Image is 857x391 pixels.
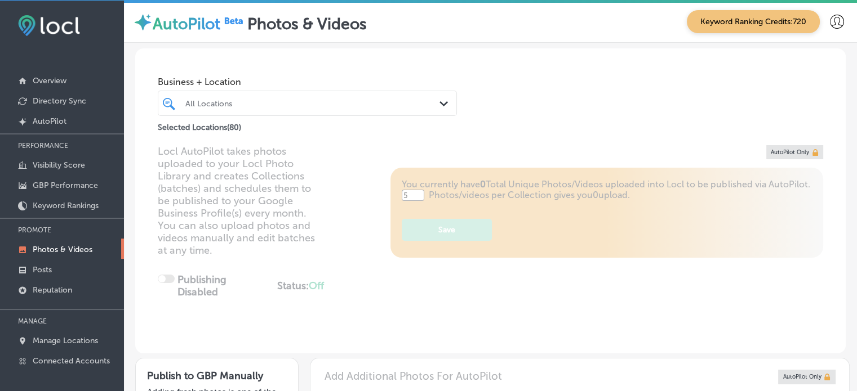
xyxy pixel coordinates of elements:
img: fda3e92497d09a02dc62c9cd864e3231.png [18,15,80,36]
p: GBP Performance [33,181,98,190]
p: Reputation [33,285,72,295]
label: Photos & Videos [247,15,367,33]
p: Connected Accounts [33,356,110,366]
p: Directory Sync [33,96,86,106]
p: Posts [33,265,52,275]
p: Visibility Score [33,160,85,170]
label: AutoPilot [153,15,220,33]
p: AutoPilot [33,116,66,126]
p: Photos & Videos [33,245,92,254]
span: Business + Location [158,77,457,87]
img: autopilot-icon [133,12,153,32]
span: Keyword Ranking Credits: 720 [687,10,820,33]
p: Keyword Rankings [33,201,99,210]
img: Beta [220,15,247,26]
p: Overview [33,76,66,86]
div: All Locations [185,98,441,108]
h3: Publish to GBP Manually [147,370,287,382]
p: Selected Locations ( 80 ) [158,118,241,132]
p: Manage Locations [33,336,98,345]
